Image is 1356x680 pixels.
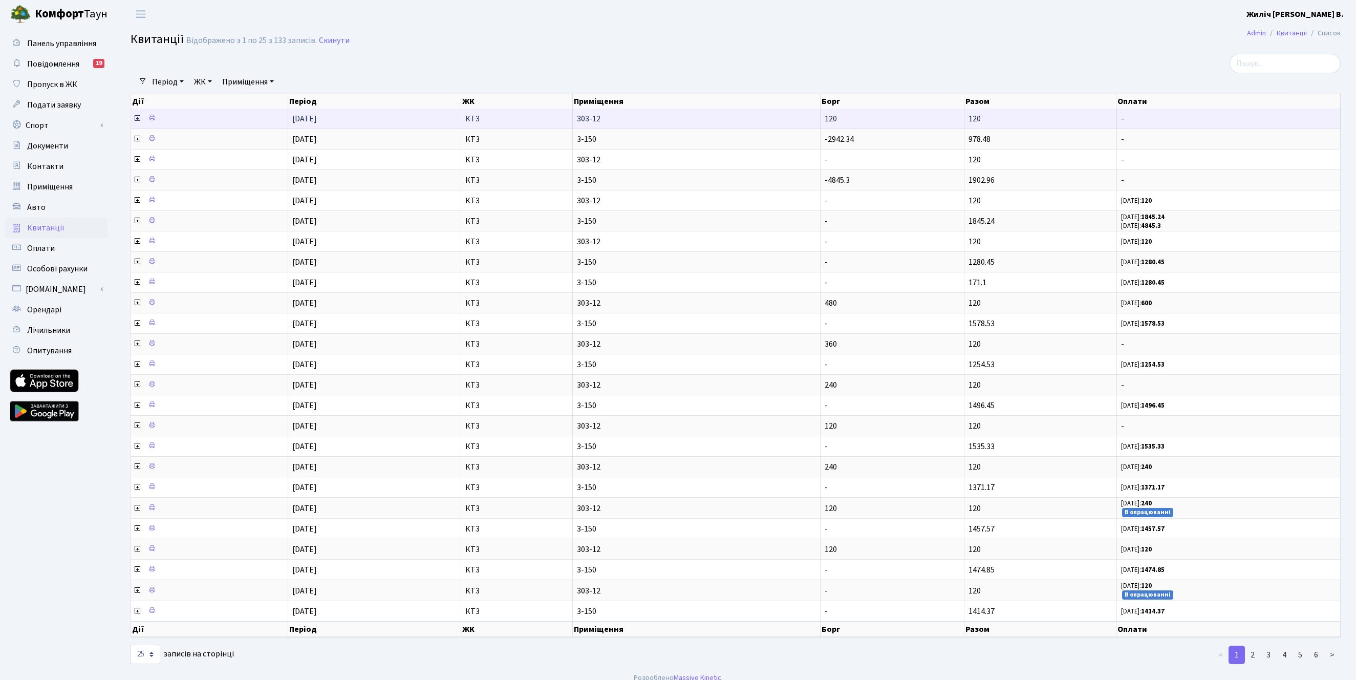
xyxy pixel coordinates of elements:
[1121,499,1152,508] small: [DATE]:
[825,277,828,288] span: -
[577,422,816,430] span: 303-12
[27,161,63,172] span: Контакти
[292,154,317,165] span: [DATE]
[131,622,288,637] th: Дії
[5,33,107,54] a: Панель управління
[465,197,568,205] span: КТ3
[292,441,317,452] span: [DATE]
[968,606,995,617] span: 1414.37
[465,504,568,513] span: КТ3
[968,113,981,124] span: 120
[968,216,995,227] span: 1845.24
[292,400,317,411] span: [DATE]
[131,94,288,109] th: Дії
[1141,565,1165,575] b: 1474.85
[821,94,965,109] th: Борг
[465,258,568,266] span: КТ3
[1121,176,1336,184] span: -
[27,263,88,274] span: Особові рахунки
[825,338,837,350] span: 360
[190,73,216,91] a: ЖК
[968,277,986,288] span: 171.1
[1308,646,1324,664] a: 6
[292,277,317,288] span: [DATE]
[968,175,995,186] span: 1902.96
[5,320,107,341] a: Лічильники
[968,257,995,268] span: 1280.45
[1121,381,1336,389] span: -
[968,400,995,411] span: 1496.45
[465,381,568,389] span: КТ3
[1260,646,1277,664] a: 3
[1122,508,1173,517] small: В опрацюванні
[825,257,828,268] span: -
[968,379,981,391] span: 120
[1141,258,1165,267] b: 1280.45
[573,622,821,637] th: Приміщення
[5,115,107,136] a: Спорт
[5,74,107,95] a: Пропуск в ЖК
[1246,8,1344,20] a: Жиліч [PERSON_NAME] В.
[1121,462,1152,472] small: [DATE]:
[292,175,317,186] span: [DATE]
[825,564,828,576] span: -
[27,38,96,49] span: Панель управління
[5,95,107,115] a: Подати заявку
[292,523,317,535] span: [DATE]
[577,340,816,348] span: 303-12
[292,606,317,617] span: [DATE]
[1141,581,1152,590] b: 120
[825,154,828,165] span: -
[465,442,568,451] span: КТ3
[5,279,107,300] a: [DOMAIN_NAME]
[1141,499,1152,508] b: 240
[1141,221,1161,230] b: 4845.3
[968,461,981,473] span: 120
[1122,590,1173,600] small: В опрацюванні
[1141,462,1152,472] b: 240
[1277,28,1307,38] a: Квитанції
[968,420,981,432] span: 120
[5,218,107,238] a: Квитанції
[825,482,828,493] span: -
[5,259,107,279] a: Особові рахунки
[292,564,317,576] span: [DATE]
[288,94,462,109] th: Період
[968,359,995,370] span: 1254.53
[465,320,568,328] span: КТ3
[1121,581,1152,590] small: [DATE]:
[577,115,816,123] span: 303-12
[5,136,107,156] a: Документи
[5,300,107,320] a: Орендарі
[1121,115,1336,123] span: -
[465,463,568,471] span: КТ3
[577,176,816,184] span: 3-150
[5,238,107,259] a: Оплати
[1121,196,1152,205] small: [DATE]:
[1121,278,1165,287] small: [DATE]:
[577,238,816,246] span: 303-12
[825,606,828,617] span: -
[1121,319,1165,328] small: [DATE]:
[292,297,317,309] span: [DATE]
[1121,442,1165,451] small: [DATE]:
[131,645,234,664] label: записів на сторінці
[825,318,828,329] span: -
[1121,401,1165,410] small: [DATE]:
[1121,213,1165,222] small: [DATE]:
[1121,422,1336,430] span: -
[968,134,991,145] span: 978.48
[1121,565,1165,575] small: [DATE]:
[964,622,1116,637] th: Разом
[1244,646,1261,664] a: 2
[968,318,995,329] span: 1578.53
[1141,213,1165,222] b: 1845.24
[292,195,317,206] span: [DATE]
[292,503,317,514] span: [DATE]
[465,587,568,595] span: КТ3
[10,4,31,25] img: logo.png
[27,202,46,213] span: Авто
[968,564,995,576] span: 1474.85
[577,504,816,513] span: 303-12
[577,197,816,205] span: 303-12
